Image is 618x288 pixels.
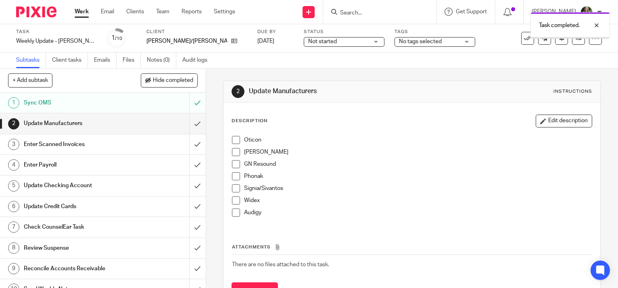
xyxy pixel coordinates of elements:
[8,139,19,150] div: 3
[244,148,592,156] p: [PERSON_NAME]
[24,97,129,109] h1: Sync OMS
[214,8,235,16] a: Settings
[24,159,129,171] h1: Enter Payroll
[24,200,129,213] h1: Update Credit Cards
[115,36,122,41] small: /10
[24,242,129,254] h1: Review Suspense
[146,37,227,45] p: [PERSON_NAME]/[PERSON_NAME]
[156,8,169,16] a: Team
[16,37,97,45] div: Weekly Update - LaBorde
[249,87,429,96] h1: Update Manufacturers
[244,160,592,168] p: GN Resound
[244,209,592,217] p: Audigy
[153,77,193,84] span: Hide completed
[304,29,384,35] label: Status
[244,136,592,144] p: Oticon
[308,39,337,44] span: Not started
[101,8,114,16] a: Email
[8,263,19,274] div: 9
[232,262,329,267] span: There are no files attached to this task.
[24,179,129,192] h1: Update Checking Account
[16,52,46,68] a: Subtasks
[24,221,129,233] h1: Check CounselEar Task
[257,38,274,44] span: [DATE]
[536,115,592,127] button: Edit description
[141,73,198,87] button: Hide completed
[539,21,580,29] p: Task completed.
[147,52,176,68] a: Notes (0)
[232,245,271,249] span: Attachments
[75,8,89,16] a: Work
[399,39,442,44] span: No tags selected
[123,52,141,68] a: Files
[8,221,19,233] div: 7
[232,118,267,124] p: Description
[8,73,52,87] button: + Add subtask
[146,29,247,35] label: Client
[52,52,88,68] a: Client tasks
[8,180,19,192] div: 5
[24,138,129,150] h1: Enter Scanned Invoices
[24,263,129,275] h1: Reconcile Accounts Receivable
[94,52,117,68] a: Emails
[182,8,202,16] a: Reports
[8,159,19,171] div: 4
[24,117,129,129] h1: Update Manufacturers
[244,196,592,205] p: Widex
[8,97,19,109] div: 1
[182,52,213,68] a: Audit logs
[111,33,122,43] div: 1
[244,172,592,180] p: Phonak
[244,184,592,192] p: Signia/Sivantos
[16,37,97,45] div: Weekly Update - [PERSON_NAME]
[553,88,592,95] div: Instructions
[232,85,244,98] div: 2
[8,242,19,254] div: 8
[8,118,19,129] div: 2
[16,29,97,35] label: Task
[126,8,144,16] a: Clients
[580,6,593,19] img: Robynn%20Maedl%20-%202025.JPG
[16,6,56,17] img: Pixie
[257,29,294,35] label: Due by
[8,201,19,212] div: 6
